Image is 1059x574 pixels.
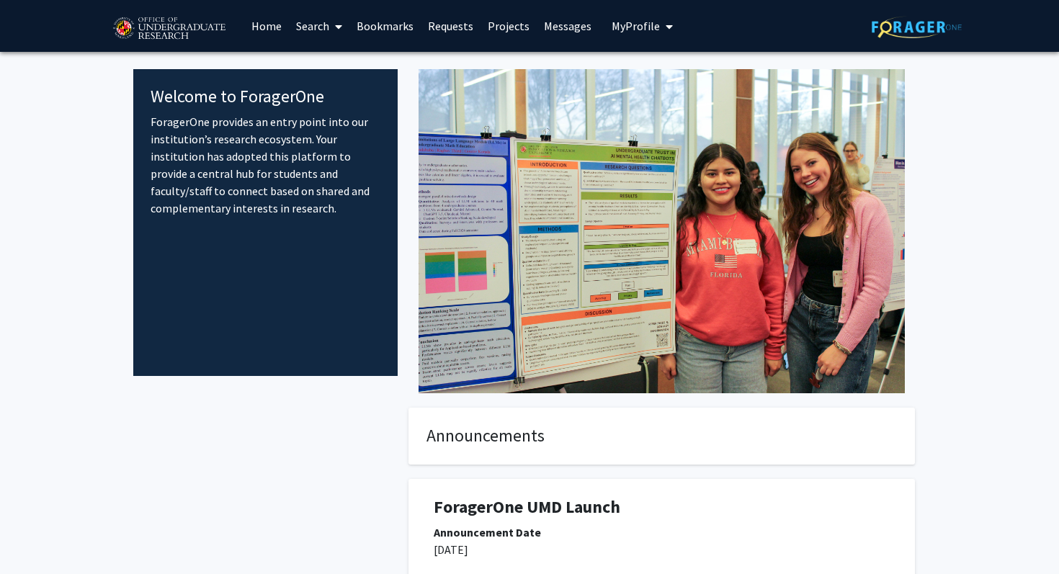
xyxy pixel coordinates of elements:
p: [DATE] [434,541,890,558]
p: ForagerOne provides an entry point into our institution’s research ecosystem. Your institution ha... [151,113,380,217]
a: Messages [537,1,599,51]
a: Requests [421,1,481,51]
h1: ForagerOne UMD Launch [434,497,890,518]
img: ForagerOne Logo [872,16,962,38]
a: Projects [481,1,537,51]
a: Bookmarks [349,1,421,51]
img: Cover Image [419,69,905,393]
h4: Announcements [426,426,897,447]
img: University of Maryland Logo [108,11,230,47]
h4: Welcome to ForagerOne [151,86,380,107]
iframe: Chat [11,509,61,563]
a: Home [244,1,289,51]
a: Search [289,1,349,51]
span: My Profile [612,19,660,33]
div: Announcement Date [434,524,890,541]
